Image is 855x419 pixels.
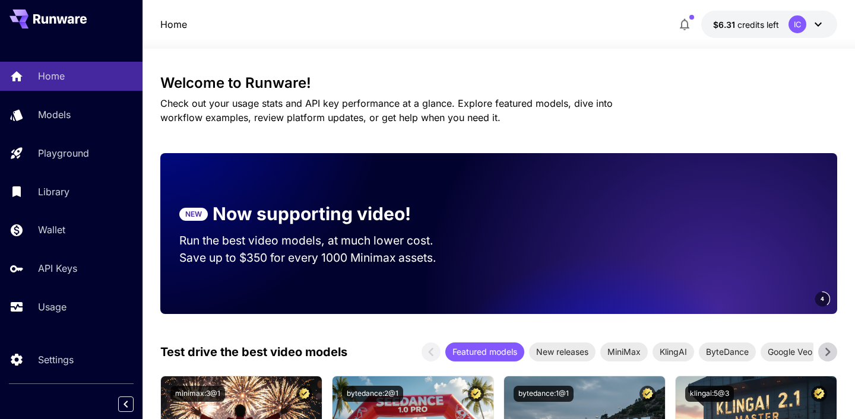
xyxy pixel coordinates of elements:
[38,69,65,83] p: Home
[788,15,806,33] div: IC
[761,345,819,358] span: Google Veo
[653,345,694,358] span: KlingAI
[699,342,756,361] div: ByteDance
[529,345,596,358] span: New releases
[296,386,312,402] button: Certified Model – Vetted for best performance and includes a commercial license.
[38,353,74,367] p: Settings
[685,386,734,402] button: klingai:5@3
[445,345,524,358] span: Featured models
[160,75,837,91] h3: Welcome to Runware!
[639,386,655,402] button: Certified Model – Vetted for best performance and includes a commercial license.
[170,386,225,402] button: minimax:3@1
[160,343,347,361] p: Test drive the best video models
[185,209,202,220] p: NEW
[118,396,134,412] button: Collapse sidebar
[127,393,142,415] div: Collapse sidebar
[529,342,596,361] div: New releases
[38,223,65,237] p: Wallet
[38,146,89,160] p: Playground
[514,386,574,402] button: bytedance:1@1
[701,11,837,38] button: $6.30984IC
[160,17,187,31] a: Home
[811,386,827,402] button: Certified Model – Vetted for best performance and includes a commercial license.
[699,345,756,358] span: ByteDance
[342,386,403,402] button: bytedance:2@1
[38,107,71,122] p: Models
[737,20,779,30] span: credits left
[160,97,613,123] span: Check out your usage stats and API key performance at a glance. Explore featured models, dive int...
[445,342,524,361] div: Featured models
[38,261,77,275] p: API Keys
[38,185,69,199] p: Library
[713,18,779,31] div: $6.30984
[179,249,456,266] p: Save up to $350 for every 1000 Minimax assets.
[653,342,694,361] div: KlingAI
[600,345,648,358] span: MiniMax
[213,201,411,227] p: Now supporting video!
[761,342,819,361] div: Google Veo
[713,20,737,30] span: $6.31
[160,17,187,31] nav: breadcrumb
[179,232,456,249] p: Run the best video models, at much lower cost.
[821,294,824,303] span: 4
[38,300,66,314] p: Usage
[468,386,484,402] button: Certified Model – Vetted for best performance and includes a commercial license.
[600,342,648,361] div: MiniMax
